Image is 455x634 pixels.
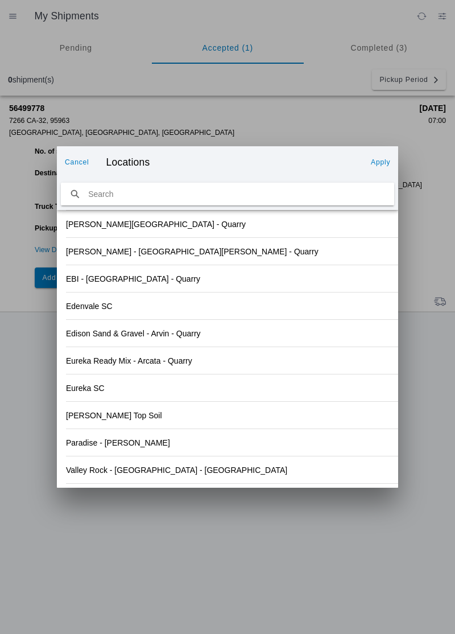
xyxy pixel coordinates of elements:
[57,456,398,484] ion-item: Valley Rock - [GEOGRAPHIC_DATA] - [GEOGRAPHIC_DATA]
[57,293,398,320] ion-item: Edenvale SC
[95,157,365,168] ion-title: Locations
[57,265,398,293] ion-item: EBI - [GEOGRAPHIC_DATA] - Quarry
[60,153,94,171] ion-button: Cancel
[57,402,398,429] ion-item: [PERSON_NAME] Top Soil
[57,374,398,402] ion-item: Eureka SC
[57,347,398,374] ion-item: Eureka Ready Mix - Arcata - Quarry
[57,429,398,456] ion-item: Paradise - [PERSON_NAME]
[61,183,394,206] input: search text
[366,153,395,171] ion-button: Apply
[57,238,398,265] ion-item: [PERSON_NAME] - [GEOGRAPHIC_DATA][PERSON_NAME] - Quarry
[57,211,398,238] ion-item: [PERSON_NAME][GEOGRAPHIC_DATA] - Quarry
[57,320,398,347] ion-item: Edison Sand & Gravel - Arvin - Quarry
